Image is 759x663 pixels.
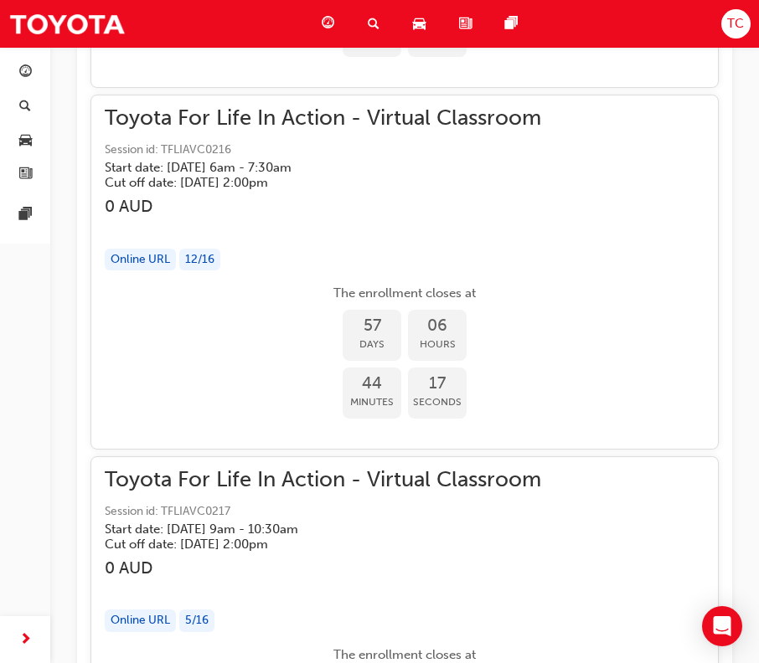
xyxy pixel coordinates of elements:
[19,630,32,650] span: next-icon
[19,65,32,80] span: guage-icon
[105,175,678,190] h5: Cut off date: [DATE] 2:00pm
[408,374,467,393] span: 17
[105,558,705,578] h3: 0 AUD
[8,5,126,43] img: Trak
[105,609,176,632] div: Online URL
[179,249,220,271] div: 12 / 16
[727,14,744,33] span: TC
[105,109,705,435] button: Toyota For Life In Action - Virtual ClassroomSession id: TFLIAVC0216Start date: [DATE] 6am - 7:30...
[408,316,467,336] span: 06
[19,167,32,182] span: news-icon
[105,197,705,216] h3: 0 AUD
[343,335,401,354] span: Days
[343,374,401,393] span: 44
[400,7,446,41] a: car-icon
[368,13,379,34] span: search-icon
[343,393,401,412] span: Minutes
[19,100,31,115] span: search-icon
[459,13,472,34] span: news-icon
[19,208,32,223] span: pages-icon
[408,335,467,354] span: Hours
[702,606,742,646] div: Open Intercom Messenger
[105,141,705,160] span: Session id: TFLIAVC0216
[408,393,467,412] span: Seconds
[413,13,426,34] span: car-icon
[105,470,705,490] span: Toyota For Life In Action - Virtual Classroom
[354,7,400,41] a: search-icon
[492,7,538,41] a: pages-icon
[322,13,334,34] span: guage-icon
[505,13,518,34] span: pages-icon
[329,284,480,303] span: The enrollment closes at
[105,537,678,552] h5: Cut off date: [DATE] 2:00pm
[308,7,354,41] a: guage-icon
[105,160,678,175] h5: Start date: [DATE] 6am - 7:30am
[105,522,678,537] h5: Start date: [DATE] 9am - 10:30am
[343,316,401,336] span: 57
[19,133,32,148] span: car-icon
[105,109,705,128] span: Toyota For Life In Action - Virtual Classroom
[446,7,492,41] a: news-icon
[105,502,705,522] span: Session id: TFLIAVC0217
[179,609,214,632] div: 5 / 16
[721,9,751,39] button: TC
[105,249,176,271] div: Online URL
